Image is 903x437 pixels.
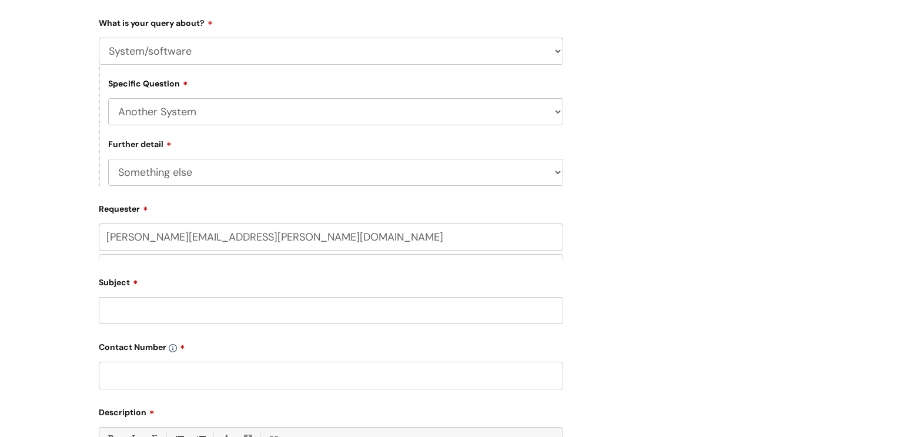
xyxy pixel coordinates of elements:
[99,338,563,352] label: Contact Number
[99,223,563,251] input: Email
[108,77,188,89] label: Specific Question
[99,273,563,288] label: Subject
[99,14,563,28] label: What is your query about?
[99,200,563,214] label: Requester
[108,138,172,149] label: Further detail
[169,344,177,352] img: info-icon.svg
[99,403,563,418] label: Description
[99,254,563,281] input: Your Name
